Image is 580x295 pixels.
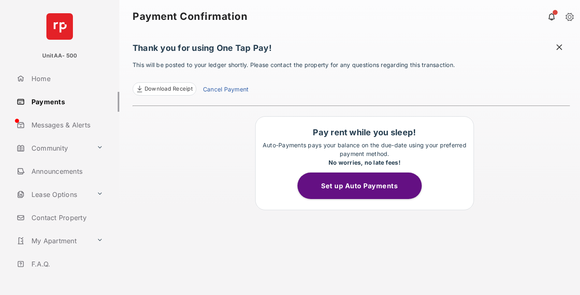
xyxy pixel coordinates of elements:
a: Messages & Alerts [13,115,119,135]
img: svg+xml;base64,PHN2ZyB4bWxucz0iaHR0cDovL3d3dy53My5vcmcvMjAwMC9zdmciIHdpZHRoPSI2NCIgaGVpZ2h0PSI2NC... [46,13,73,40]
a: Announcements [13,161,119,181]
a: F.A.Q. [13,254,119,274]
span: Download Receipt [145,85,193,93]
div: No worries, no late fees! [260,158,469,167]
a: Download Receipt [133,82,196,96]
a: Payments [13,92,119,112]
h1: Pay rent while you sleep! [260,127,469,137]
a: Lease Options [13,185,93,204]
a: My Apartment [13,231,93,251]
a: Community [13,138,93,158]
a: Contact Property [13,208,119,228]
button: Set up Auto Payments [297,173,422,199]
h1: Thank you for using One Tap Pay! [133,43,570,57]
a: Cancel Payment [203,85,249,96]
a: Home [13,69,119,89]
p: UnitAA- 500 [42,52,77,60]
strong: Payment Confirmation [133,12,247,22]
a: Set up Auto Payments [297,182,432,190]
p: This will be posted to your ledger shortly. Please contact the property for any questions regardi... [133,60,570,96]
p: Auto-Payments pays your balance on the due-date using your preferred payment method. [260,141,469,167]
